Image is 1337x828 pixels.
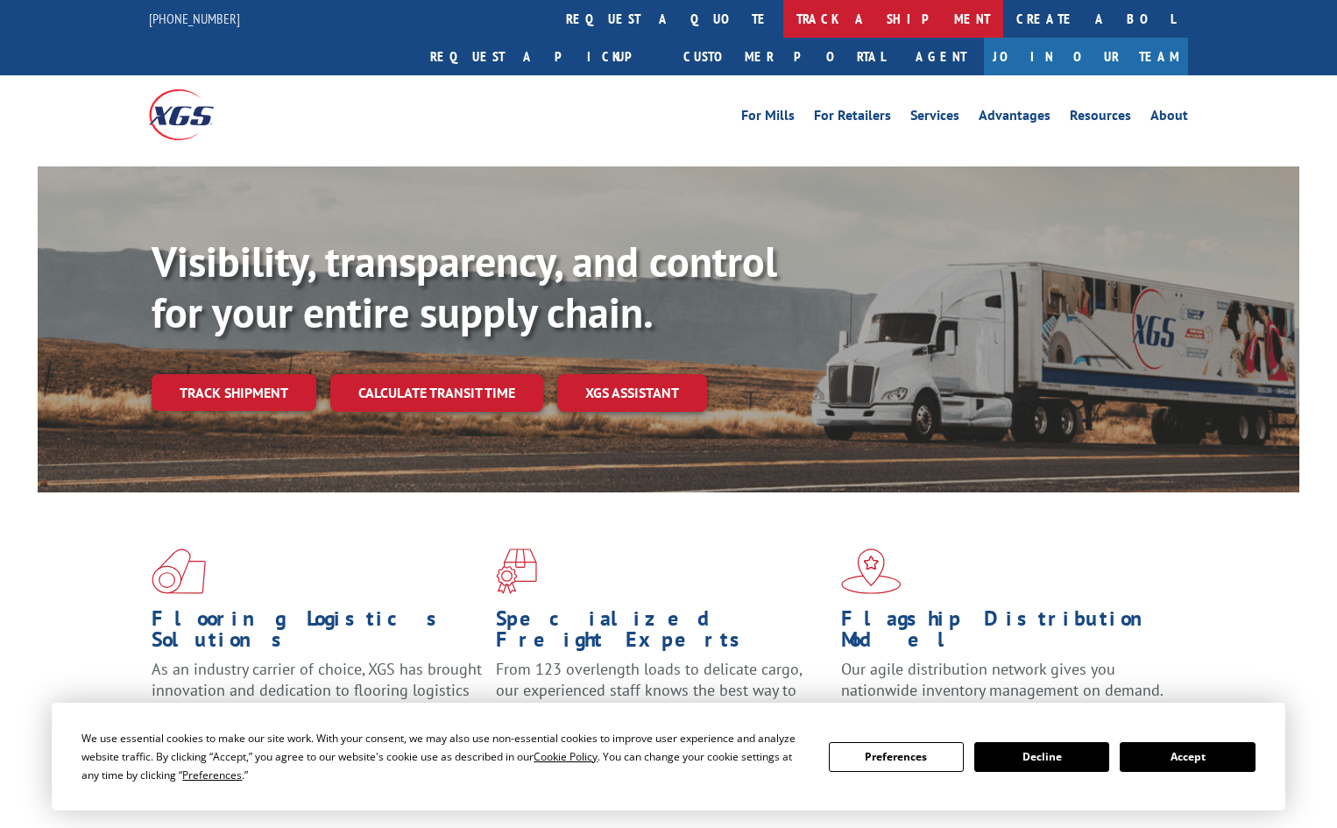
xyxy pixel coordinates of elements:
[81,729,807,784] div: We use essential cookies to make our site work. With your consent, we may also use non-essential ...
[52,703,1285,810] div: Cookie Consent Prompt
[496,659,827,737] p: From 123 overlength loads to delicate cargo, our experienced staff knows the best way to move you...
[814,109,891,128] a: For Retailers
[670,38,898,75] a: Customer Portal
[841,608,1172,659] h1: Flagship Distribution Model
[841,659,1164,700] span: Our agile distribution network gives you nationwide inventory management on demand.
[534,749,598,764] span: Cookie Policy
[496,548,537,594] img: xgs-icon-focused-on-flooring-red
[152,608,483,659] h1: Flooring Logistics Solutions
[974,742,1109,772] button: Decline
[152,374,316,411] a: Track shipment
[417,38,670,75] a: Request a pickup
[979,109,1050,128] a: Advantages
[1120,742,1255,772] button: Accept
[984,38,1188,75] a: Join Our Team
[1150,109,1188,128] a: About
[910,109,959,128] a: Services
[741,109,795,128] a: For Mills
[829,742,964,772] button: Preferences
[557,374,707,412] a: XGS ASSISTANT
[152,659,482,721] span: As an industry carrier of choice, XGS has brought innovation and dedication to flooring logistics...
[182,768,242,782] span: Preferences
[496,608,827,659] h1: Specialized Freight Experts
[1070,109,1131,128] a: Resources
[330,374,543,412] a: Calculate transit time
[841,548,902,594] img: xgs-icon-flagship-distribution-model-red
[149,10,240,27] a: [PHONE_NUMBER]
[152,234,777,339] b: Visibility, transparency, and control for your entire supply chain.
[898,38,984,75] a: Agent
[152,548,206,594] img: xgs-icon-total-supply-chain-intelligence-red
